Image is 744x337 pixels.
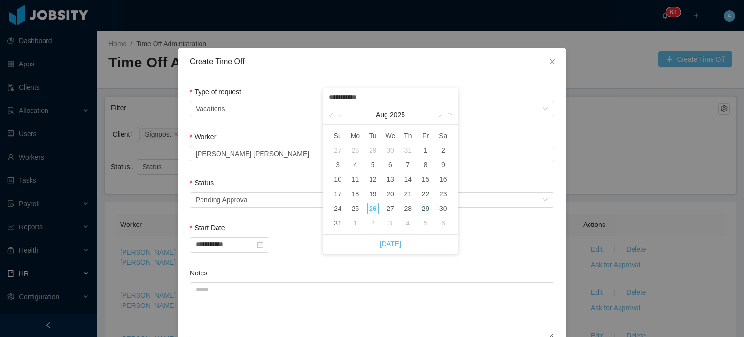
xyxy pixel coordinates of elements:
[329,131,346,140] span: Su
[437,159,449,171] div: 9
[434,158,452,172] td: August 9, 2025
[442,105,454,125] a: Next year (Control + right)
[420,203,432,214] div: 29
[548,58,556,65] i: icon: close
[375,105,389,125] a: Aug
[332,203,343,214] div: 24
[346,187,364,201] td: August 18, 2025
[332,144,343,156] div: 27
[420,174,432,185] div: 15
[364,187,382,201] td: August 19, 2025
[417,158,434,172] td: August 8, 2025
[402,144,414,156] div: 31
[196,101,225,116] div: Vacations
[402,174,414,185] div: 14
[382,131,399,140] span: We
[435,105,444,125] a: Next month (PageDown)
[346,201,364,216] td: August 25, 2025
[434,172,452,187] td: August 16, 2025
[437,188,449,200] div: 23
[364,143,382,158] td: July 29, 2025
[382,158,399,172] td: August 6, 2025
[332,174,343,185] div: 10
[349,144,361,156] div: 28
[437,217,449,229] div: 6
[332,159,343,171] div: 3
[402,203,414,214] div: 28
[420,159,432,171] div: 8
[420,217,432,229] div: 5
[367,144,379,156] div: 29
[417,187,434,201] td: August 22, 2025
[367,217,379,229] div: 2
[332,188,343,200] div: 17
[346,216,364,230] td: September 1, 2025
[385,217,396,229] div: 3
[346,131,364,140] span: Mo
[329,143,346,158] td: July 27, 2025
[399,158,417,172] td: August 7, 2025
[539,48,566,76] button: Close
[434,143,452,158] td: August 2, 2025
[346,128,364,143] th: Mon
[337,105,346,125] a: Previous month (PageUp)
[349,217,361,229] div: 1
[402,188,414,200] div: 21
[399,187,417,201] td: August 21, 2025
[364,131,382,140] span: Tu
[399,172,417,187] td: August 14, 2025
[364,158,382,172] td: August 5, 2025
[190,133,216,141] label: Worker
[329,158,346,172] td: August 3, 2025
[367,159,379,171] div: 5
[257,241,263,248] i: icon: calendar
[382,187,399,201] td: August 20, 2025
[420,144,432,156] div: 1
[367,188,379,200] div: 19
[417,131,434,140] span: Fr
[364,216,382,230] td: September 2, 2025
[346,172,364,187] td: August 11, 2025
[382,201,399,216] td: August 27, 2025
[385,159,396,171] div: 6
[402,159,414,171] div: 7
[329,128,346,143] th: Sun
[399,216,417,230] td: September 4, 2025
[190,179,214,187] label: Status
[389,105,406,125] a: 2025
[380,235,401,253] a: [DATE]
[329,172,346,187] td: August 10, 2025
[382,128,399,143] th: Wed
[434,128,452,143] th: Sat
[326,105,339,125] a: Last year (Control + left)
[349,174,361,185] div: 11
[190,88,241,96] label: Type of request
[399,201,417,216] td: August 28, 2025
[417,216,434,230] td: September 5, 2025
[417,201,434,216] td: August 29, 2025
[385,144,396,156] div: 30
[349,203,361,214] div: 25
[437,203,449,214] div: 30
[196,193,249,207] div: Pending Approval
[434,187,452,201] td: August 23, 2025
[434,201,452,216] td: August 30, 2025
[399,143,417,158] td: July 31, 2025
[190,224,225,232] label: Start Date
[382,216,399,230] td: September 3, 2025
[417,143,434,158] td: August 1, 2025
[364,172,382,187] td: August 12, 2025
[385,203,396,214] div: 27
[385,174,396,185] div: 13
[346,143,364,158] td: July 28, 2025
[367,174,379,185] div: 12
[329,216,346,230] td: August 31, 2025
[434,131,452,140] span: Sa
[190,56,554,67] div: Create Time Off
[385,188,396,200] div: 20
[364,128,382,143] th: Tue
[346,158,364,172] td: August 4, 2025
[402,217,414,229] div: 4
[382,172,399,187] td: August 13, 2025
[329,201,346,216] td: August 24, 2025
